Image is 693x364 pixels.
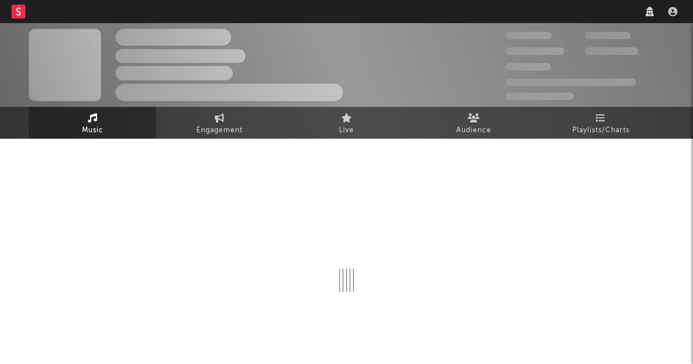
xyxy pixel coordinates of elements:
a: Audience [410,107,537,139]
a: Music [29,107,156,139]
span: Live [339,124,354,138]
span: Engagement [196,124,243,138]
span: 50 000 000 [505,47,564,55]
span: Audience [456,124,491,138]
span: 100 000 [585,32,631,39]
span: Playlists/Charts [572,124,629,138]
span: 1 000 000 [585,47,638,55]
span: 300 000 [505,32,552,39]
a: Playlists/Charts [537,107,664,139]
a: Live [283,107,410,139]
span: Jump Score: 85.0 [505,92,573,100]
a: Engagement [156,107,283,139]
span: 50 000 000 Monthly Listeners [505,79,636,86]
span: Music [82,124,103,138]
span: 100 000 [505,63,551,70]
